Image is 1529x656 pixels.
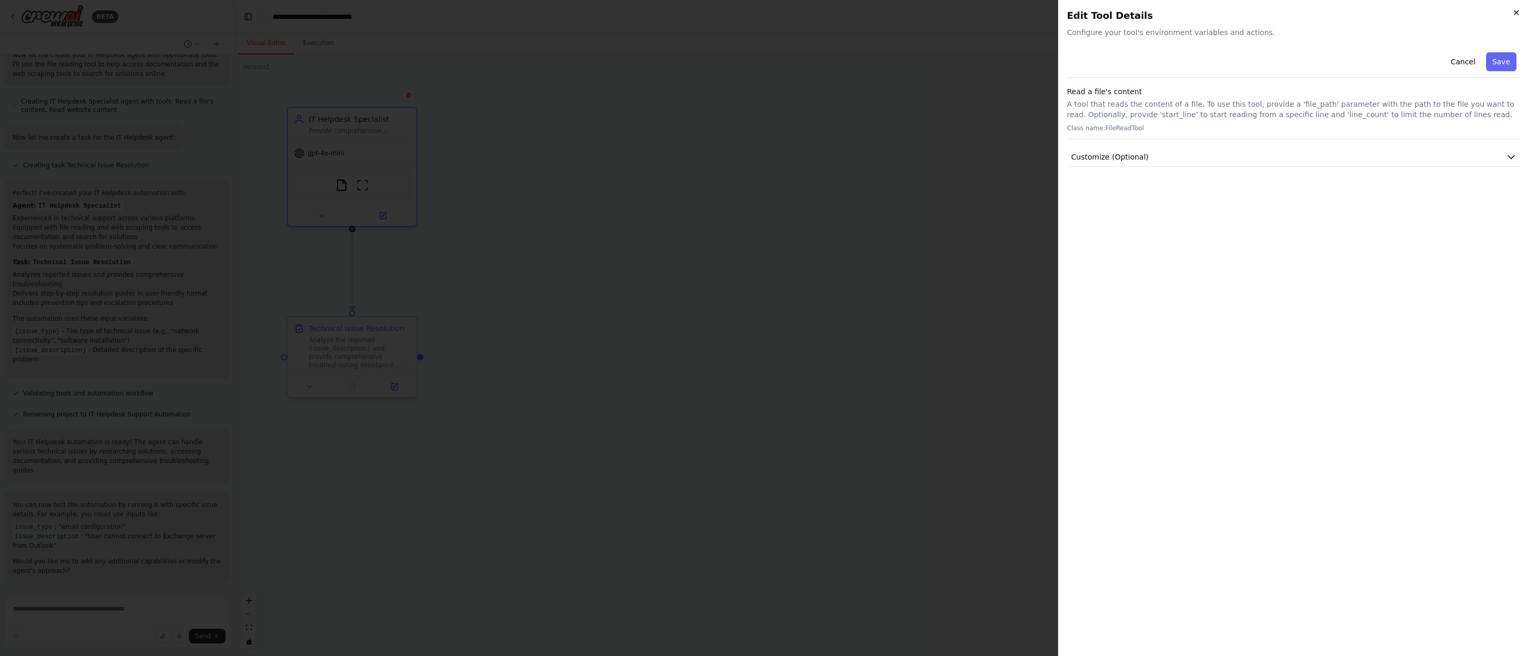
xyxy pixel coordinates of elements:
[1067,27,1521,38] span: Configure your tool's environment variables and actions.
[1067,8,1521,23] h2: Edit Tool Details
[1067,148,1521,167] button: Customize (Optional)
[1067,99,1521,120] p: A tool that reads the content of a file. To use this tool, provide a 'file_path' parameter with t...
[1067,86,1521,97] h3: Read a file's content
[1444,52,1481,71] button: Cancel
[1486,52,1516,71] button: Save
[1071,152,1149,162] span: Customize (Optional)
[1067,124,1521,132] p: Class name: FileReadTool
